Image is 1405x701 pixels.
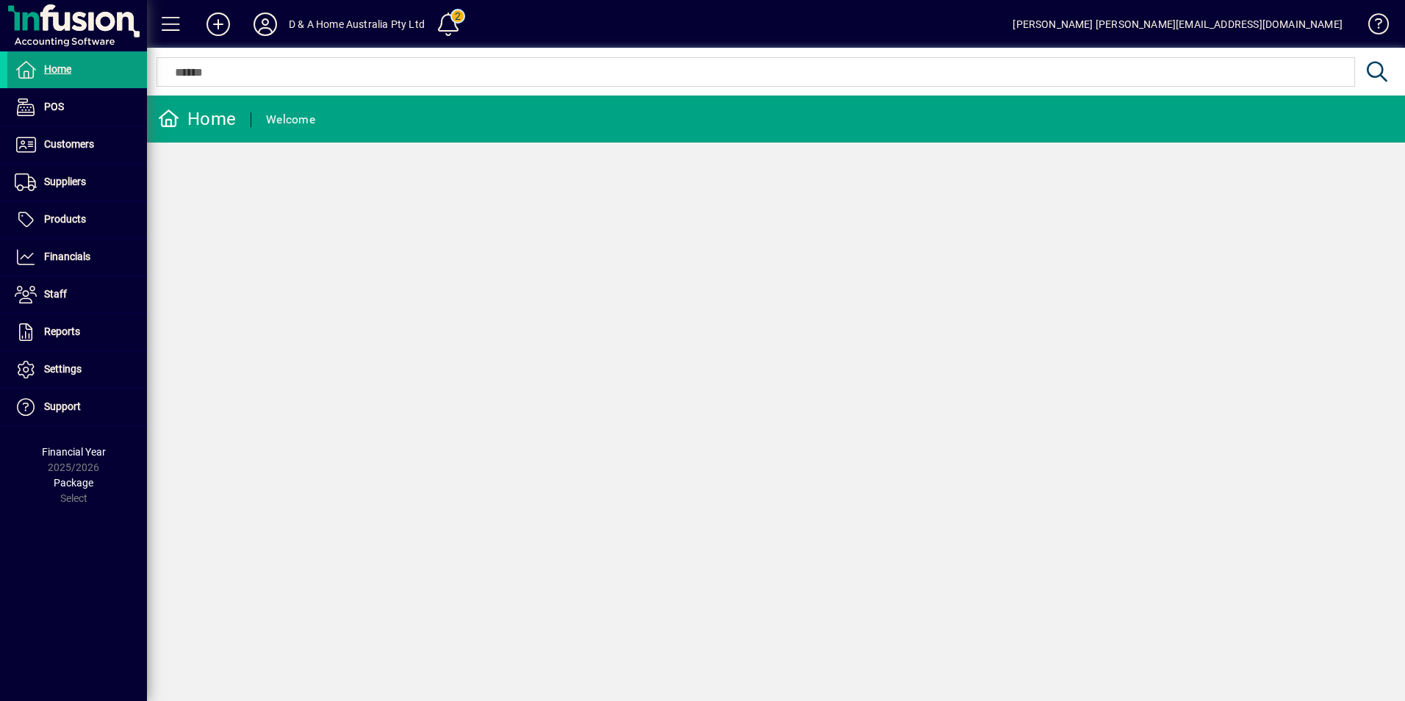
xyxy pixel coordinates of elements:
[7,201,147,238] a: Products
[44,138,94,150] span: Customers
[54,477,93,489] span: Package
[44,251,90,262] span: Financials
[42,446,106,458] span: Financial Year
[1357,3,1387,51] a: Knowledge Base
[44,213,86,225] span: Products
[7,126,147,163] a: Customers
[7,276,147,313] a: Staff
[44,63,71,75] span: Home
[44,400,81,412] span: Support
[7,164,147,201] a: Suppliers
[7,89,147,126] a: POS
[242,11,289,37] button: Profile
[1013,12,1343,36] div: [PERSON_NAME] [PERSON_NAME][EMAIL_ADDRESS][DOMAIN_NAME]
[7,389,147,425] a: Support
[44,176,86,187] span: Suppliers
[289,12,425,36] div: D & A Home Australia Pty Ltd
[158,107,236,131] div: Home
[7,239,147,276] a: Financials
[44,363,82,375] span: Settings
[7,351,147,388] a: Settings
[44,288,67,300] span: Staff
[266,108,315,132] div: Welcome
[195,11,242,37] button: Add
[44,326,80,337] span: Reports
[7,314,147,350] a: Reports
[44,101,64,112] span: POS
